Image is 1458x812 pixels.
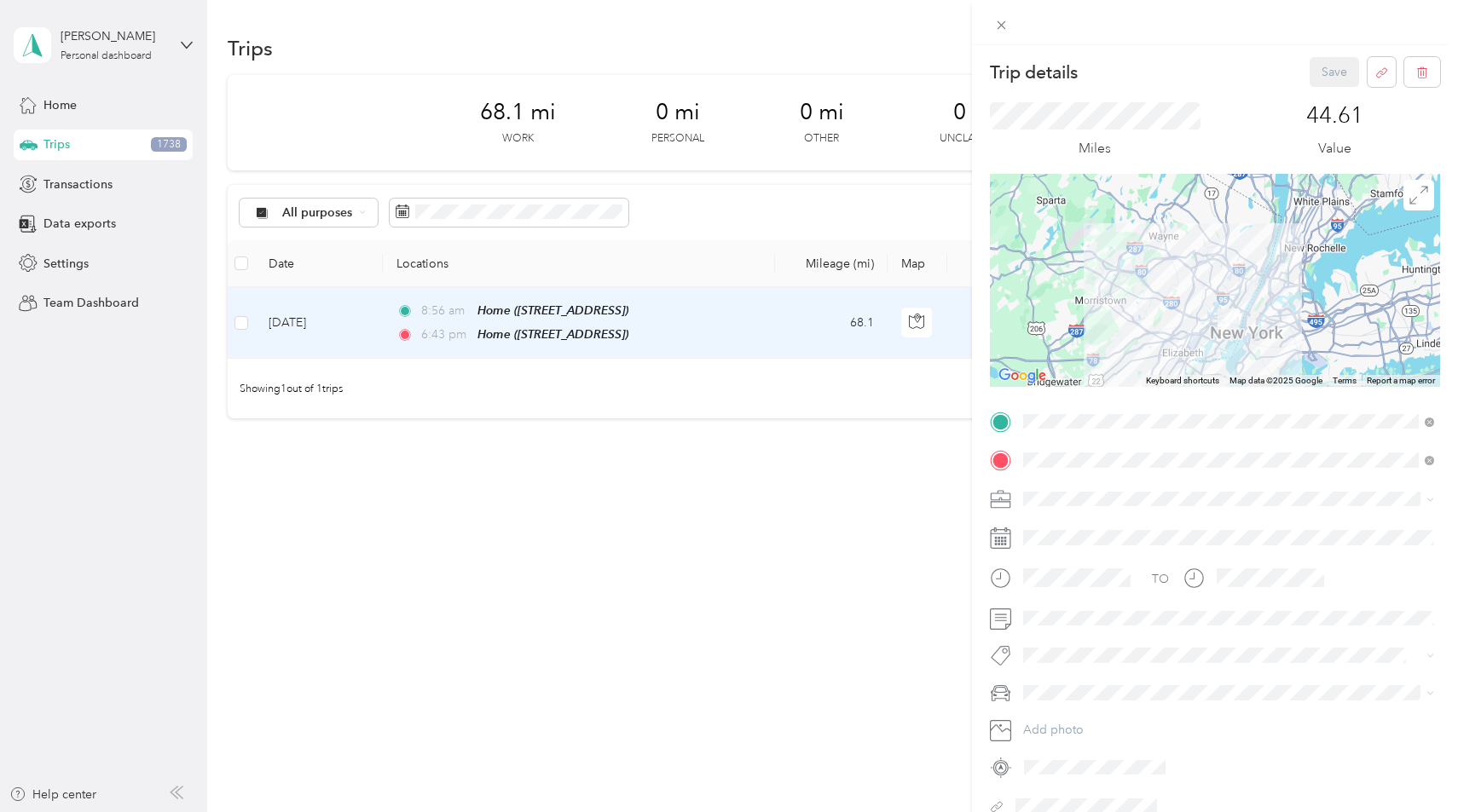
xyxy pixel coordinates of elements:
[1367,376,1435,385] a: Report a map error
[1306,102,1363,130] p: 44.61
[1079,138,1111,159] p: Miles
[1017,718,1440,742] button: Add photo
[994,365,1050,387] img: Google
[1229,376,1322,385] span: Map data ©2025 Google
[1333,376,1357,385] a: Terms (opens in new tab)
[1363,717,1458,812] iframe: Everlance-gr Chat Button Frame
[1318,138,1351,159] p: Value
[1152,570,1169,588] div: TO
[990,60,1078,84] p: Trip details
[994,365,1050,387] a: Open this area in Google Maps (opens a new window)
[1146,375,1219,387] button: Keyboard shortcuts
